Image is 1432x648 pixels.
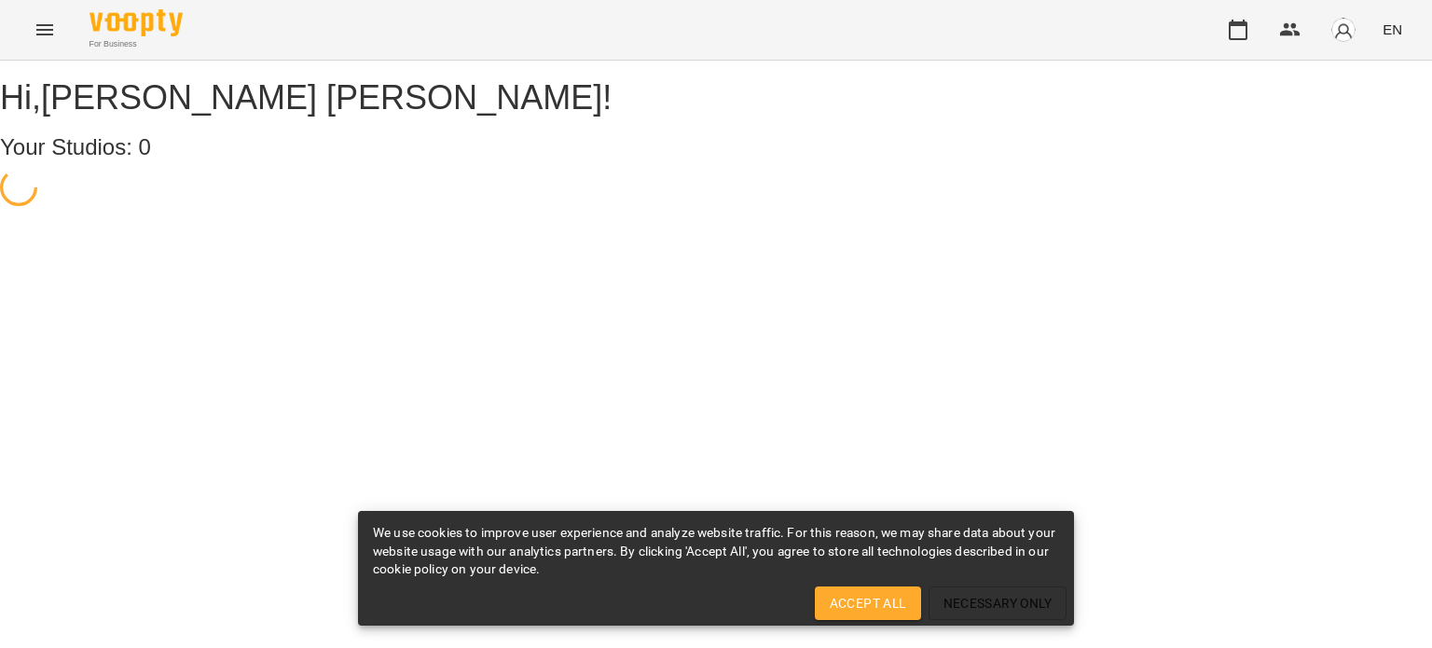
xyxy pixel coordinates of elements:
button: EN [1375,12,1410,47]
span: 0 [139,134,151,159]
span: For Business [89,38,183,50]
button: Menu [22,7,67,52]
img: Voopty Logo [89,9,183,36]
span: EN [1383,20,1402,39]
img: avatar_s.png [1330,17,1356,43]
